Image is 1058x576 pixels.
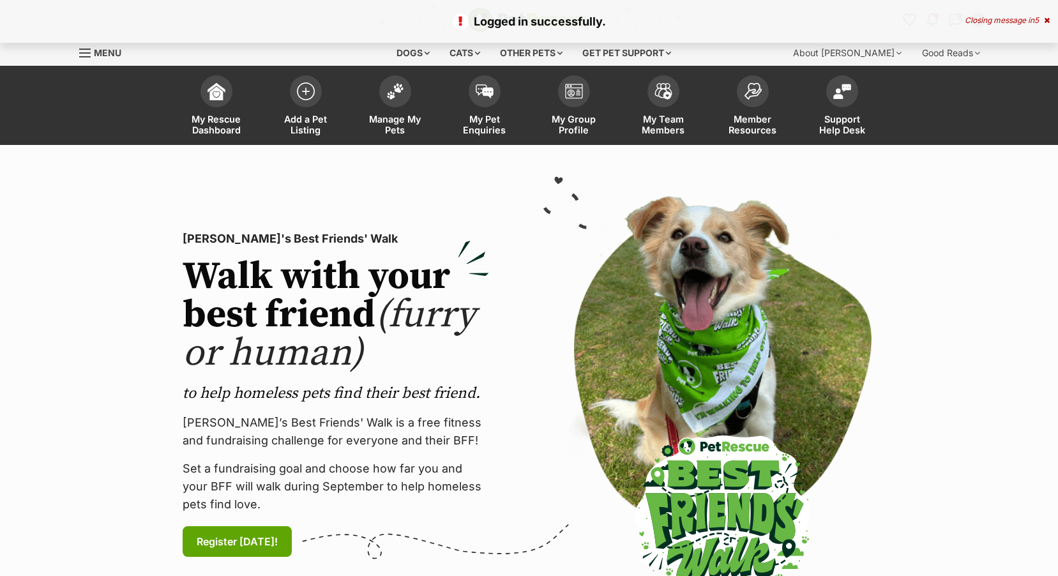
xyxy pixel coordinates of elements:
span: Manage My Pets [367,114,424,135]
a: Manage My Pets [351,69,440,145]
span: Support Help Desk [813,114,871,135]
span: My Rescue Dashboard [188,114,245,135]
span: (furry or human) [183,291,476,377]
p: Set a fundraising goal and choose how far you and your BFF will walk during September to help hom... [183,460,489,513]
span: Add a Pet Listing [277,114,335,135]
a: Menu [79,40,130,63]
img: member-resources-icon-8e73f808a243e03378d46382f2149f9095a855e16c252ad45f914b54edf8863c.svg [744,82,762,100]
a: My Team Members [619,69,708,145]
img: dashboard-icon-eb2f2d2d3e046f16d808141f083e7271f6b2e854fb5c12c21221c1fb7104beca.svg [208,82,225,100]
p: to help homeless pets find their best friend. [183,383,489,404]
h2: Walk with your best friend [183,258,489,373]
a: Add a Pet Listing [261,69,351,145]
a: My Rescue Dashboard [172,69,261,145]
div: Good Reads [913,40,989,66]
a: Member Resources [708,69,797,145]
span: My Pet Enquiries [456,114,513,135]
a: Register [DATE]! [183,526,292,557]
img: group-profile-icon-3fa3cf56718a62981997c0bc7e787c4b2cf8bcc04b72c1350f741eb67cf2f40e.svg [565,84,583,99]
a: My Group Profile [529,69,619,145]
div: Cats [441,40,489,66]
div: Other pets [491,40,571,66]
img: manage-my-pets-icon-02211641906a0b7f246fdf0571729dbe1e7629f14944591b6c1af311fb30b64b.svg [386,83,404,100]
a: Support Help Desk [797,69,887,145]
span: Register [DATE]! [197,534,278,549]
span: My Group Profile [545,114,603,135]
p: [PERSON_NAME]’s Best Friends' Walk is a free fitness and fundraising challenge for everyone and t... [183,414,489,450]
a: My Pet Enquiries [440,69,529,145]
div: Get pet support [573,40,680,66]
div: About [PERSON_NAME] [784,40,911,66]
div: Dogs [388,40,439,66]
span: Menu [94,47,121,58]
img: pet-enquiries-icon-7e3ad2cf08bfb03b45e93fb7055b45f3efa6380592205ae92323e6603595dc1f.svg [476,84,494,98]
p: [PERSON_NAME]'s Best Friends' Walk [183,230,489,248]
span: Member Resources [724,114,782,135]
img: team-members-icon-5396bd8760b3fe7c0b43da4ab00e1e3bb1a5d9ba89233759b79545d2d3fc5d0d.svg [654,83,672,100]
span: My Team Members [635,114,692,135]
img: add-pet-listing-icon-0afa8454b4691262ce3f59096e99ab1cd57d4a30225e0717b998d2c9b9846f56.svg [297,82,315,100]
img: help-desk-icon-fdf02630f3aa405de69fd3d07c3f3aa587a6932b1a1747fa1d2bba05be0121f9.svg [833,84,851,99]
